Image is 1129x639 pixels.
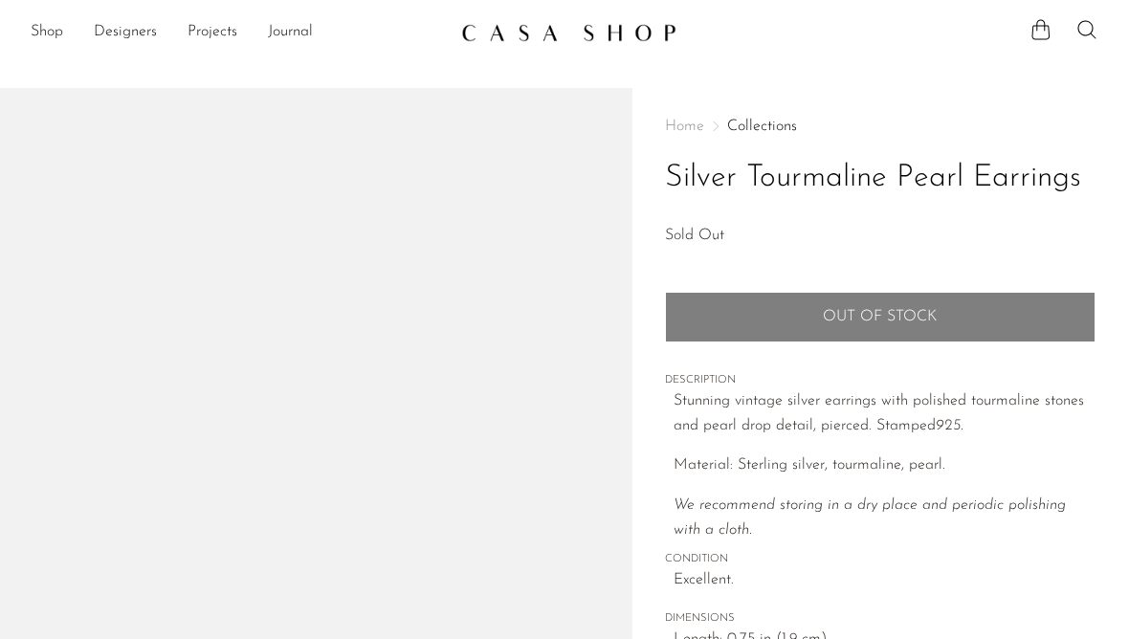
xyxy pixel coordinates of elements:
nav: Breadcrumbs [665,119,1096,134]
p: Stunning vintage silver earrings with polished tourmaline stones and pearl drop detail, pierced. ... [674,389,1096,438]
span: CONDITION [665,551,1096,568]
span: DIMENSIONS [665,610,1096,628]
nav: Desktop navigation [31,16,446,49]
h1: Silver Tourmaline Pearl Earrings [665,154,1096,203]
span: DESCRIPTION [665,372,1096,389]
button: Add to cart [665,292,1096,342]
a: Journal [268,20,313,45]
a: Shop [31,20,63,45]
span: Home [665,119,704,134]
ul: NEW HEADER MENU [31,16,446,49]
span: Excellent. [674,568,1096,593]
a: Collections [727,119,797,134]
span: Sold Out [665,228,724,243]
em: 925. [936,418,963,433]
a: Designers [94,20,157,45]
span: Out of stock [823,308,937,326]
i: We recommend storing in a dry place and periodic polishing with a cloth. [674,497,1066,538]
a: Projects [188,20,237,45]
p: Material: Sterling silver, tourmaline, pearl. [674,453,1096,478]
